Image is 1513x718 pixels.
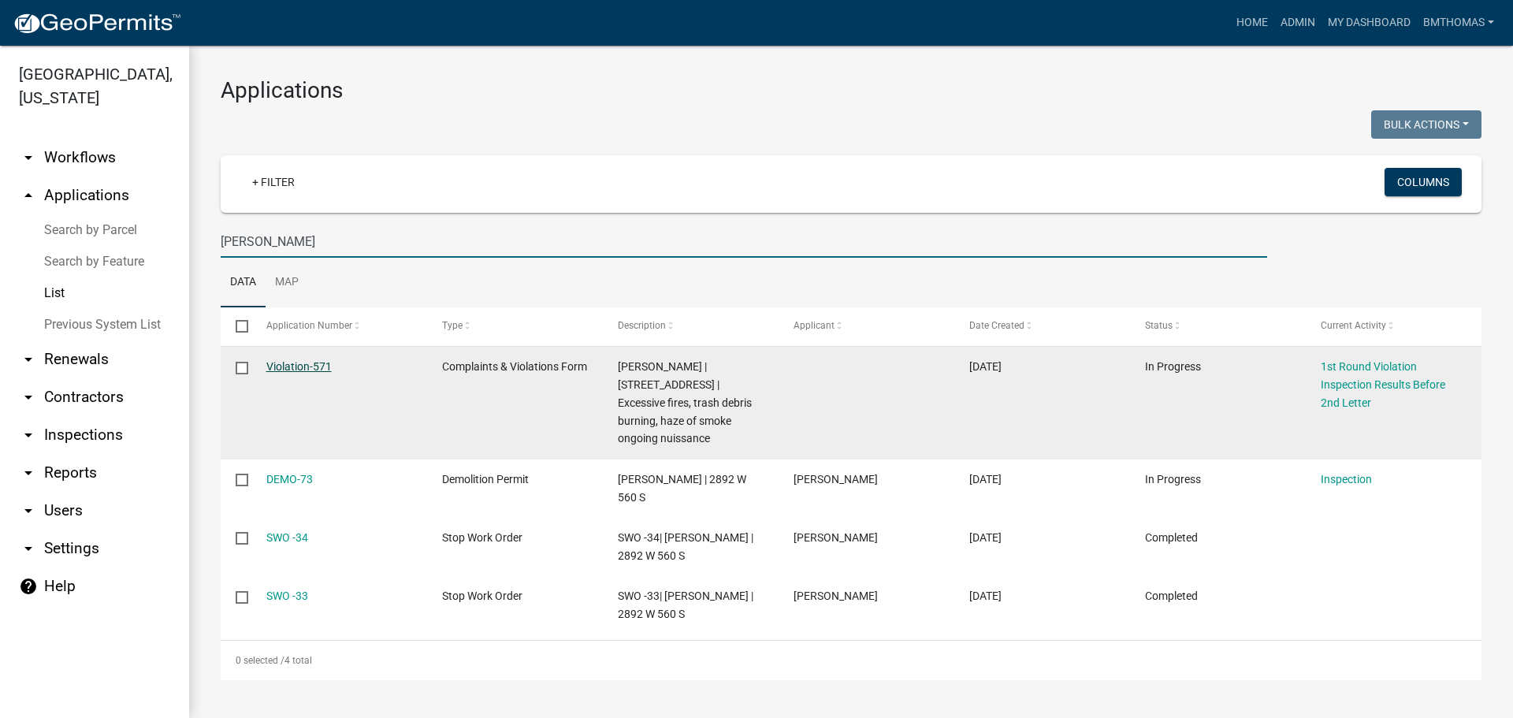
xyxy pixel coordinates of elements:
[19,426,38,445] i: arrow_drop_down
[221,225,1267,258] input: Search for applications
[251,307,426,345] datatable-header-cell: Application Number
[221,258,266,308] a: Data
[266,473,313,485] a: DEMO-73
[19,577,38,596] i: help
[1274,8,1322,38] a: Admin
[442,473,529,485] span: Demolition Permit
[221,641,1481,680] div: 4 total
[442,320,463,331] span: Type
[19,186,38,205] i: arrow_drop_up
[618,531,753,562] span: SWO -34| Diana K Evans | 2892 W 560 S
[794,473,878,485] span: Diana Evans
[266,320,352,331] span: Application Number
[1130,307,1306,345] datatable-header-cell: Status
[266,531,308,544] a: SWO -34
[1321,360,1445,409] a: 1st Round Violation Inspection Results Before 2nd Letter
[969,473,1002,485] span: 02/24/2025
[794,590,878,602] span: Brooklyn Thomas
[618,473,746,504] span: Diana K Evans | 2892 W 560 S
[1385,168,1462,196] button: Columns
[19,148,38,167] i: arrow_drop_down
[794,320,835,331] span: Applicant
[240,168,307,196] a: + Filter
[1306,307,1481,345] datatable-header-cell: Current Activity
[19,350,38,369] i: arrow_drop_down
[19,539,38,558] i: arrow_drop_down
[1145,531,1198,544] span: Completed
[236,655,284,666] span: 0 selected /
[779,307,954,345] datatable-header-cell: Applicant
[1145,590,1198,602] span: Completed
[221,307,251,345] datatable-header-cell: Select
[1145,473,1201,485] span: In Progress
[969,531,1002,544] span: 02/18/2025
[266,590,308,602] a: SWO -33
[1145,360,1201,373] span: In Progress
[266,360,332,373] a: Violation-571
[1322,8,1417,38] a: My Dashboard
[618,360,752,445] span: Evans, Linda | 10587 S POPLAR MIAMI, IN | Excessive fires, trash debris burning, haze of smoke on...
[954,307,1130,345] datatable-header-cell: Date Created
[19,388,38,407] i: arrow_drop_down
[426,307,602,345] datatable-header-cell: Type
[1371,110,1481,139] button: Bulk Actions
[1417,8,1500,38] a: bmthomas
[969,360,1002,373] span: 09/23/2025
[266,258,308,308] a: Map
[19,463,38,482] i: arrow_drop_down
[618,320,666,331] span: Description
[969,590,1002,602] span: 02/18/2025
[618,590,753,620] span: SWO -33| Diana K Evans | 2892 W 560 S
[969,320,1024,331] span: Date Created
[1230,8,1274,38] a: Home
[442,360,587,373] span: Complaints & Violations Form
[1145,320,1173,331] span: Status
[603,307,779,345] datatable-header-cell: Description
[221,77,1481,104] h3: Applications
[19,501,38,520] i: arrow_drop_down
[442,590,522,602] span: Stop Work Order
[442,531,522,544] span: Stop Work Order
[1321,320,1386,331] span: Current Activity
[794,531,878,544] span: Brooklyn Thomas
[1321,473,1372,485] a: Inspection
